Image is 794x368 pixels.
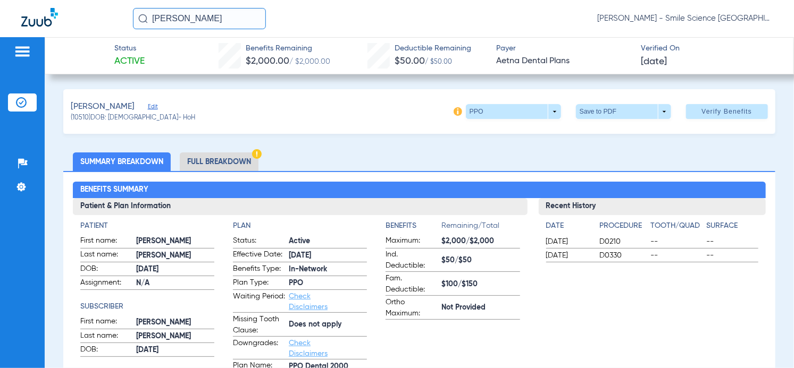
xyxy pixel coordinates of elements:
h4: Tooth/Quad [650,220,703,232]
span: Waiting Period: [233,291,285,312]
span: Active [114,55,145,68]
img: Search Icon [138,14,148,23]
input: Search for patients [133,8,266,29]
span: $2,000/$2,000 [441,236,520,247]
span: Status: [233,235,285,248]
span: First name: [80,235,132,248]
span: / $2,000.00 [289,58,330,65]
span: [PERSON_NAME] [136,331,214,342]
span: [DATE] [546,250,591,261]
span: [DATE] [136,264,214,275]
span: Payer [496,43,632,54]
span: Assignment: [80,277,132,290]
span: [DATE] [546,236,591,247]
span: Downgrades: [233,338,285,359]
span: [DATE] [641,55,667,69]
li: Full Breakdown [180,152,258,171]
span: [PERSON_NAME] [136,250,214,261]
span: $100/$150 [441,279,520,290]
h3: Recent History [539,198,766,215]
img: Hazard [252,149,262,159]
h2: Benefits Summary [73,182,766,199]
button: Save to PDF [576,104,671,119]
span: Last name: [80,249,132,262]
img: info-icon [454,107,462,116]
span: DOB: [80,344,132,357]
span: Benefits Remaining [246,43,330,54]
span: Edit [148,103,157,113]
app-breakdown-title: Date [546,220,591,235]
span: $50.00 [395,56,425,66]
h4: Procedure [600,220,647,232]
span: Ortho Maximum: [386,297,438,319]
h4: Subscriber [80,301,214,312]
span: Effective Date: [233,249,285,262]
span: D0210 [600,236,647,247]
span: Missing Tooth Clause: [233,314,285,336]
app-breakdown-title: Benefits [386,220,441,235]
span: $2,000.00 [246,56,289,66]
span: Fam. Deductible: [386,273,438,295]
span: First name: [80,316,132,329]
span: Does not apply [289,319,367,330]
span: Benefits Type: [233,263,285,276]
span: Not Provided [441,302,520,313]
img: Zuub Logo [21,8,58,27]
span: N/A [136,278,214,289]
span: Aetna Dental Plans [496,55,632,68]
a: Check Disclaimers [289,293,328,311]
span: [PERSON_NAME] [71,100,135,114]
span: Deductible Remaining [395,43,471,54]
span: Remaining/Total [441,220,520,235]
h4: Plan [233,220,367,232]
span: PPO [289,278,367,289]
button: PPO [466,104,561,119]
span: In-Network [289,264,367,275]
app-breakdown-title: Procedure [600,220,647,235]
span: [DATE] [289,250,367,261]
app-breakdown-title: Tooth/Quad [650,220,703,235]
li: Summary Breakdown [73,152,171,171]
a: Check Disclaimers [289,339,328,357]
h4: Benefits [386,220,441,232]
span: -- [650,250,703,261]
app-breakdown-title: Surface [706,220,758,235]
span: -- [706,236,758,247]
span: Verify Benefits [701,107,752,116]
img: hamburger-icon [14,45,31,58]
h4: Surface [706,220,758,232]
span: Ind. Deductible: [386,249,438,271]
span: Plan Type: [233,277,285,290]
span: -- [650,236,703,247]
span: -- [706,250,758,261]
span: / $50.00 [425,59,452,65]
h4: Date [546,220,591,232]
span: Active [289,236,367,247]
h3: Patient & Plan Information [73,198,528,215]
iframe: Chat Widget [741,317,794,368]
span: DOB: [80,263,132,276]
span: D0330 [600,250,647,261]
span: Status [114,43,145,54]
h4: Patient [80,220,214,232]
span: [DATE] [136,345,214,356]
span: Verified On [641,43,777,54]
span: $50/$50 [441,255,520,266]
span: (10510) DOB: [DEMOGRAPHIC_DATA] - HoH [71,114,195,123]
span: [PERSON_NAME] - Smile Science [GEOGRAPHIC_DATA] [597,13,773,24]
span: Maximum: [386,235,438,248]
button: Verify Benefits [686,104,768,119]
span: Last name: [80,330,132,343]
span: [PERSON_NAME] [136,236,214,247]
span: [PERSON_NAME] [136,317,214,328]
